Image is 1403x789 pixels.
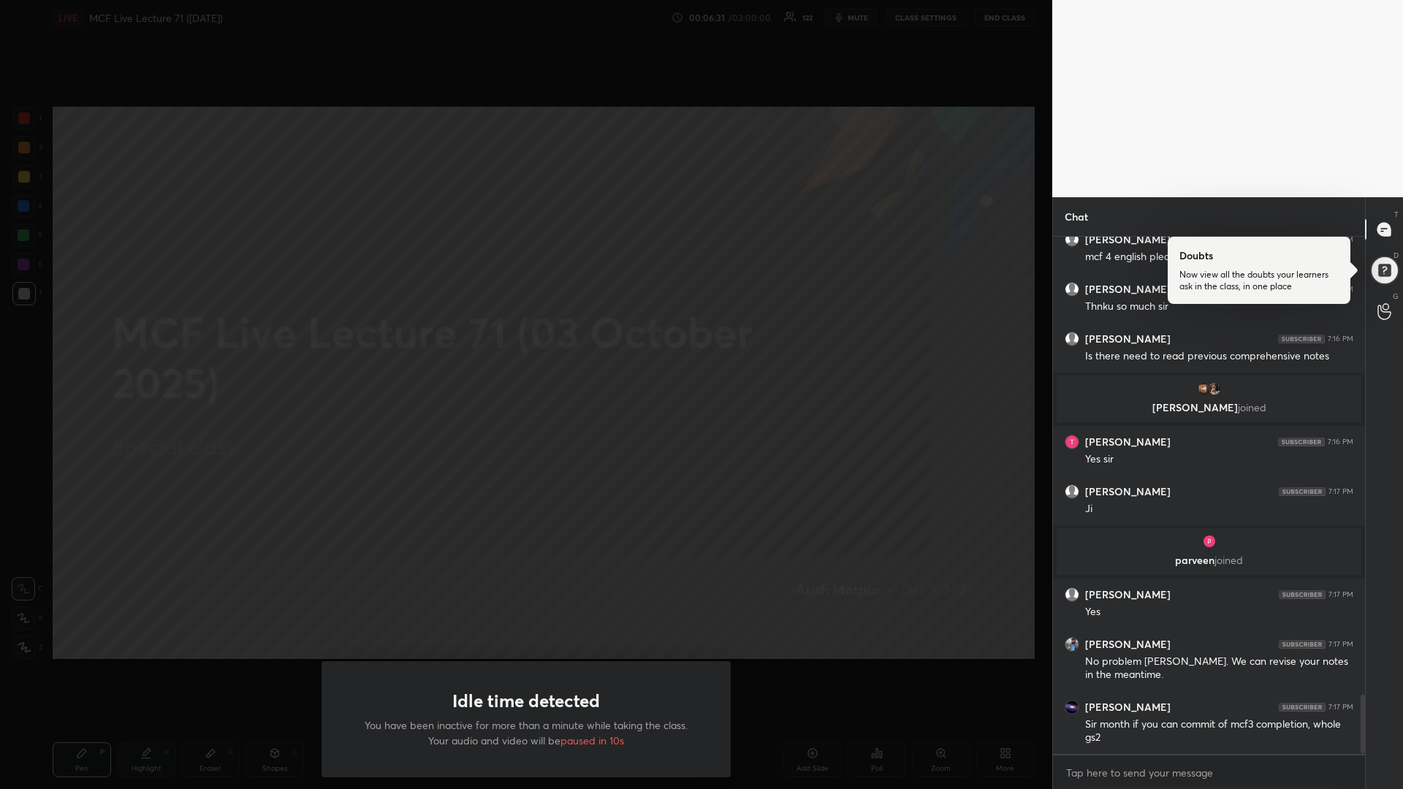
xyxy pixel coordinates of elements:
[1279,640,1326,649] img: 4P8fHbbgJtejmAAAAAElFTkSuQmCC
[1053,237,1365,754] div: grid
[1197,381,1212,396] img: thumbnail.jpg
[1085,300,1353,314] div: Thnku so much sir
[1085,250,1353,264] div: mcf 4 english please?
[1065,588,1079,601] img: default.png
[1394,209,1399,220] p: T
[1065,435,1079,449] img: thumbnail.jpg
[1085,655,1353,682] div: No problem [PERSON_NAME]. We can revise your notes in the meantime.
[1065,554,1353,566] p: parveen
[1065,485,1079,498] img: default.png
[1085,502,1353,517] div: Ji
[1328,438,1353,446] div: 7:16 PM
[1085,452,1353,467] div: Yes sir
[1065,701,1079,714] img: thumbnail.jpg
[1085,283,1171,296] h6: [PERSON_NAME]
[452,690,600,712] h1: Idle time detected
[1085,332,1171,346] h6: [PERSON_NAME]
[1279,487,1326,496] img: 4P8fHbbgJtejmAAAAAElFTkSuQmCC
[1393,291,1399,302] p: G
[1085,349,1353,364] div: Is there need to read previous comprehensive notes
[1053,197,1100,236] p: Chat
[1085,588,1171,601] h6: [PERSON_NAME]
[1328,640,1353,649] div: 7:17 PM
[1065,402,1353,413] p: [PERSON_NAME]
[1328,487,1353,496] div: 7:17 PM
[1065,233,1079,246] img: default.png
[1065,332,1079,346] img: default.png
[1065,283,1079,296] img: default.png
[1238,400,1266,414] span: joined
[1085,605,1353,620] div: Yes
[1279,703,1326,712] img: 4P8fHbbgJtejmAAAAAElFTkSuQmCC
[1085,717,1353,745] div: Sir month if you can commit of mcf3 completion, whole gs2
[1328,590,1353,599] div: 7:17 PM
[357,717,696,748] p: You have been inactive for more than a minute while taking the class. Your audio and video will be
[1207,381,1222,396] img: thumbnail.jpg
[560,733,624,747] span: paused in 10s
[1278,335,1325,343] img: 4P8fHbbgJtejmAAAAAElFTkSuQmCC
[1085,435,1171,449] h6: [PERSON_NAME]
[1394,250,1399,261] p: D
[1328,335,1353,343] div: 7:16 PM
[1279,590,1326,599] img: 4P8fHbbgJtejmAAAAAElFTkSuQmCC
[1202,534,1217,549] img: thumbnail.jpg
[1065,638,1079,651] img: thumbnail.jpg
[1214,553,1243,567] span: joined
[1085,701,1171,714] h6: [PERSON_NAME]
[1328,703,1353,712] div: 7:17 PM
[1278,438,1325,446] img: 4P8fHbbgJtejmAAAAAElFTkSuQmCC
[1085,233,1171,246] h6: [PERSON_NAME]
[1085,638,1171,651] h6: [PERSON_NAME]
[1085,485,1171,498] h6: [PERSON_NAME]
